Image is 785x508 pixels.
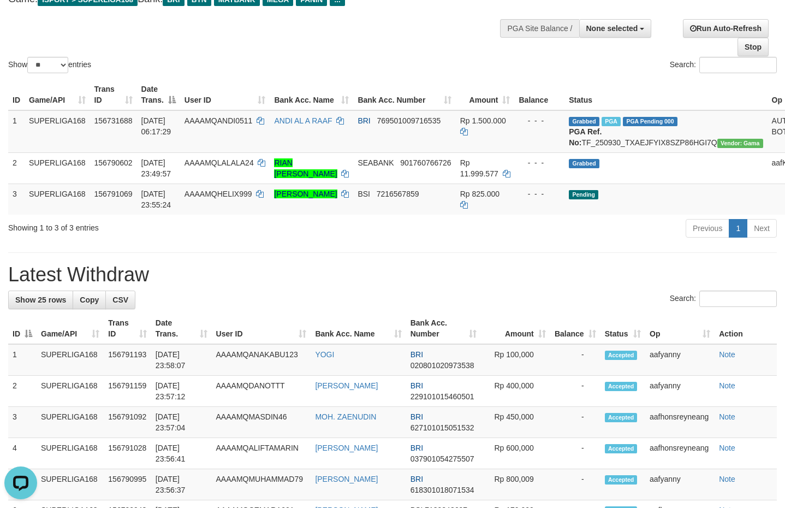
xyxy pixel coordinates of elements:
[481,469,550,500] td: Rp 800,009
[411,381,423,390] span: BRI
[699,291,777,307] input: Search:
[519,157,560,168] div: - - -
[25,152,90,184] td: SUPERLIGA168
[645,407,715,438] td: aafhonsreyneang
[212,469,311,500] td: AAAAMQMUHAMMAD79
[411,475,423,483] span: BRI
[519,188,560,199] div: - - -
[37,376,104,407] td: SUPERLIGA168
[460,190,499,198] span: Rp 825.000
[141,190,171,209] span: [DATE] 23:55:24
[605,351,638,360] span: Accepted
[315,381,378,390] a: [PERSON_NAME]
[569,117,599,126] span: Grabbed
[645,344,715,376] td: aafyanny
[8,407,37,438] td: 3
[73,291,106,309] a: Copy
[738,38,769,56] a: Stop
[605,475,638,485] span: Accepted
[80,296,99,304] span: Copy
[141,116,171,136] span: [DATE] 06:17:29
[460,116,506,125] span: Rp 1.500.000
[481,313,550,344] th: Amount: activate to sort column ascending
[270,79,353,110] th: Bank Acc. Name: activate to sort column ascending
[550,469,600,500] td: -
[411,486,474,494] span: Copy 618301018071534 to clipboard
[579,19,652,38] button: None selected
[141,158,171,178] span: [DATE] 23:49:57
[481,438,550,469] td: Rp 600,000
[37,469,104,500] td: SUPERLIGA168
[411,423,474,432] span: Copy 627101015051532 to clipboard
[406,313,481,344] th: Bank Acc. Number: activate to sort column ascending
[8,152,25,184] td: 2
[8,344,37,376] td: 1
[212,313,311,344] th: User ID: activate to sort column ascending
[137,79,180,110] th: Date Trans.: activate to sort column descending
[456,79,515,110] th: Amount: activate to sort column ascending
[90,79,137,110] th: Trans ID: activate to sort column ascending
[719,475,735,483] a: Note
[151,438,212,469] td: [DATE] 23:56:41
[481,344,550,376] td: Rp 100,000
[747,219,777,238] a: Next
[719,381,735,390] a: Note
[623,117,677,126] span: PGA Pending
[25,79,90,110] th: Game/API: activate to sort column ascending
[151,407,212,438] td: [DATE] 23:57:04
[400,158,451,167] span: Copy 901760766726 to clipboard
[569,159,599,168] span: Grabbed
[550,344,600,376] td: -
[715,313,777,344] th: Action
[377,116,441,125] span: Copy 769501009716535 to clipboard
[27,57,68,73] select: Showentries
[8,438,37,469] td: 4
[25,110,90,153] td: SUPERLIGA168
[564,110,767,153] td: TF_250930_TXAEJFYIX8SZP86HGI7Q
[719,350,735,359] a: Note
[645,438,715,469] td: aafhonsreyneang
[719,412,735,421] a: Note
[550,438,600,469] td: -
[670,57,777,73] label: Search:
[94,158,133,167] span: 156790602
[104,313,151,344] th: Trans ID: activate to sort column ascending
[519,115,560,126] div: - - -
[212,376,311,407] td: AAAAMQDANOTTT
[411,454,474,463] span: Copy 037901054275507 to clipboard
[104,469,151,500] td: 156790995
[94,116,133,125] span: 156731688
[8,184,25,215] td: 3
[645,376,715,407] td: aafyanny
[8,110,25,153] td: 1
[569,127,602,147] b: PGA Ref. No:
[4,4,37,37] button: Open LiveChat chat widget
[550,376,600,407] td: -
[729,219,747,238] a: 1
[180,79,270,110] th: User ID: activate to sort column ascending
[151,313,212,344] th: Date Trans.: activate to sort column ascending
[605,444,638,453] span: Accepted
[8,291,73,309] a: Show 25 rows
[8,264,777,286] h1: Latest Withdraw
[37,344,104,376] td: SUPERLIGA168
[212,407,311,438] td: AAAAMQMASDIN46
[151,344,212,376] td: [DATE] 23:58:07
[411,392,474,401] span: Copy 229101015460501 to clipboard
[274,158,337,178] a: RIAN [PERSON_NAME]
[8,79,25,110] th: ID
[185,190,252,198] span: AAAAMQHELIX999
[212,438,311,469] td: AAAAMQALIFTAMARIN
[25,184,90,215] td: SUPERLIGA168
[411,350,423,359] span: BRI
[719,444,735,452] a: Note
[500,19,579,38] div: PGA Site Balance /
[411,412,423,421] span: BRI
[683,19,769,38] a: Run Auto-Refresh
[151,469,212,500] td: [DATE] 23:56:37
[8,376,37,407] td: 2
[569,190,598,199] span: Pending
[151,376,212,407] td: [DATE] 23:57:12
[699,57,777,73] input: Search:
[112,296,128,304] span: CSV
